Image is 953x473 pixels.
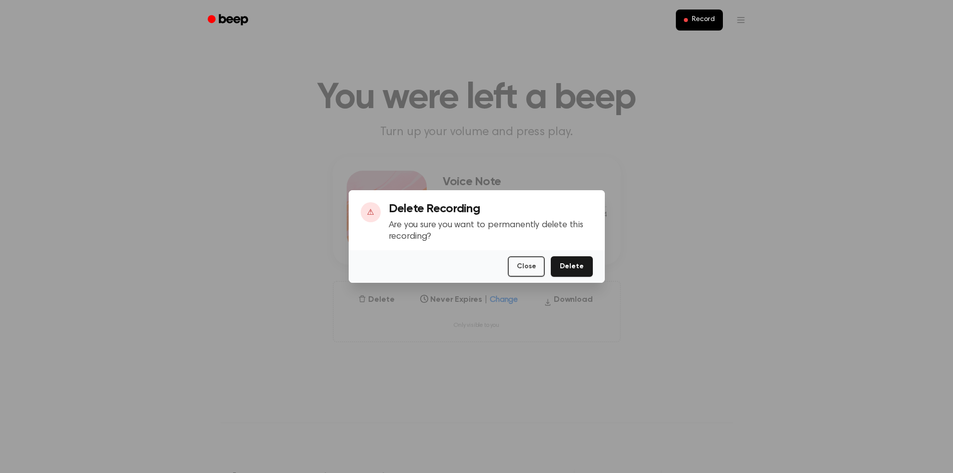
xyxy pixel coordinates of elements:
button: Open menu [729,8,753,32]
button: Record [676,10,722,31]
div: ⚠ [361,202,381,222]
a: Beep [201,11,257,30]
button: Close [508,256,545,277]
button: Delete [551,256,592,277]
p: Are you sure you want to permanently delete this recording? [389,220,593,242]
h3: Delete Recording [389,202,593,216]
span: Record [692,16,714,25]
